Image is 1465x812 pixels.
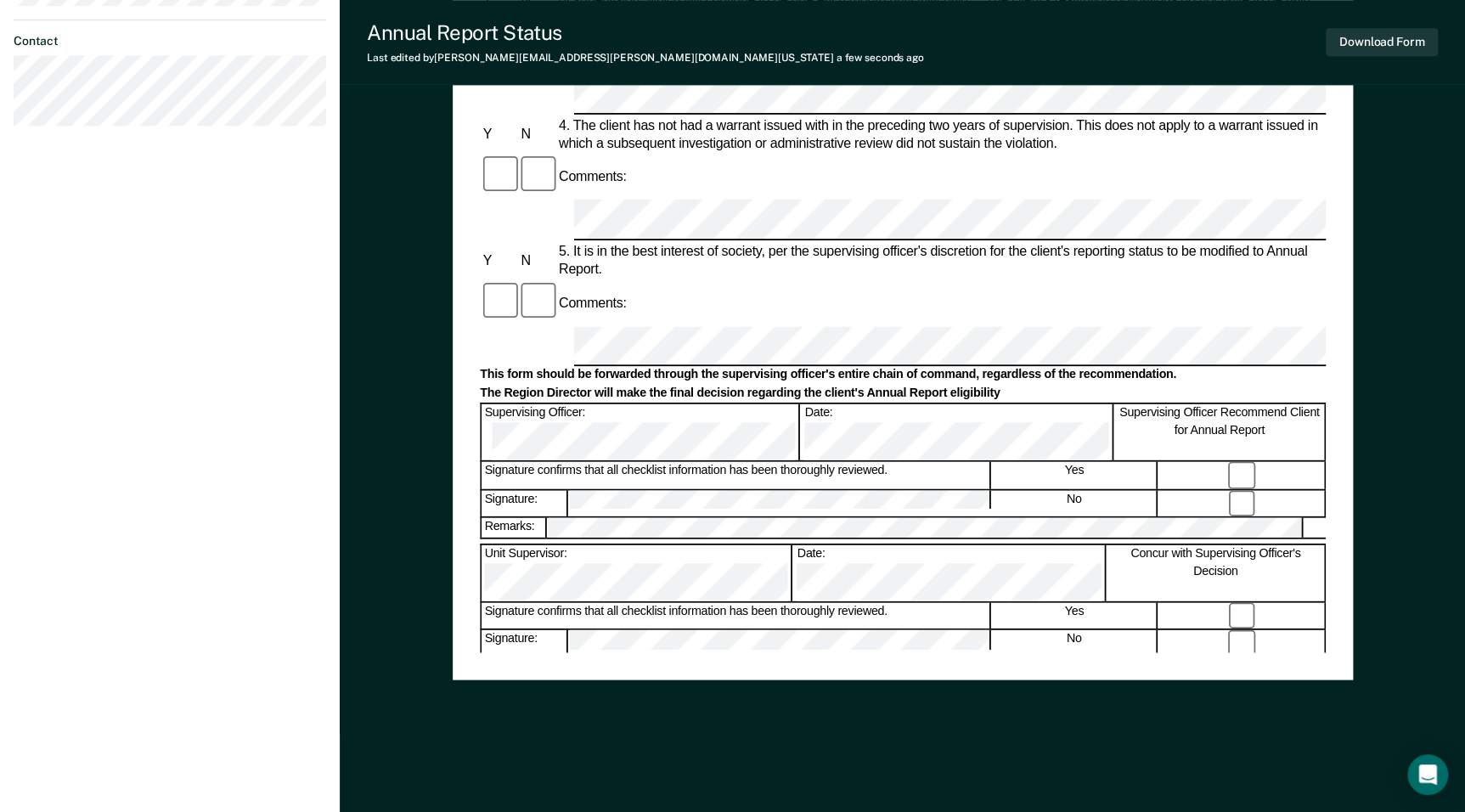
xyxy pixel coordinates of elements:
div: Comments: [555,293,629,311]
div: Y [480,125,518,143]
div: Comments: [555,166,629,184]
div: Y [480,251,518,268]
div: This form should be forwarded through the supervising officer's entire chain of command, regardle... [480,368,1326,384]
div: No [991,490,1158,517]
div: Signature confirms that all checklist information has been thoroughly reviewed. [481,602,989,629]
div: Yes [991,602,1158,629]
div: Date: [801,403,1112,460]
dt: Contact [14,34,326,48]
div: N [517,125,555,143]
span: a few seconds ago [837,52,924,64]
div: Signature: [481,490,566,517]
div: Yes [991,461,1158,488]
div: Remarks: [481,518,545,537]
div: N [517,251,555,268]
div: Annual Report Status [367,20,924,45]
div: The Region Director will make the final decision regarding the client's Annual Report eligibility [480,385,1326,401]
div: Supervising Officer: [481,403,799,460]
div: Unit Supervisor: [481,544,792,601]
div: Supervising Officer Recommend Client for Annual Report [1114,403,1326,460]
button: Download Form [1326,28,1438,56]
div: Signature: [481,630,566,657]
div: No [991,630,1158,657]
div: 5. It is in the best interest of society, per the supervising officer's discretion for the client... [555,242,1326,279]
div: 4. The client has not had a warrant issued with in the preceding two years of supervision. This d... [555,116,1326,152]
div: Concur with Supervising Officer's Decision [1107,544,1326,601]
div: Open Intercom Messenger [1407,754,1448,795]
div: Last edited by [PERSON_NAME][EMAIL_ADDRESS][PERSON_NAME][DOMAIN_NAME][US_STATE] [367,52,924,64]
div: Signature confirms that all checklist information has been thoroughly reviewed. [481,461,989,488]
div: Date: [794,544,1105,601]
